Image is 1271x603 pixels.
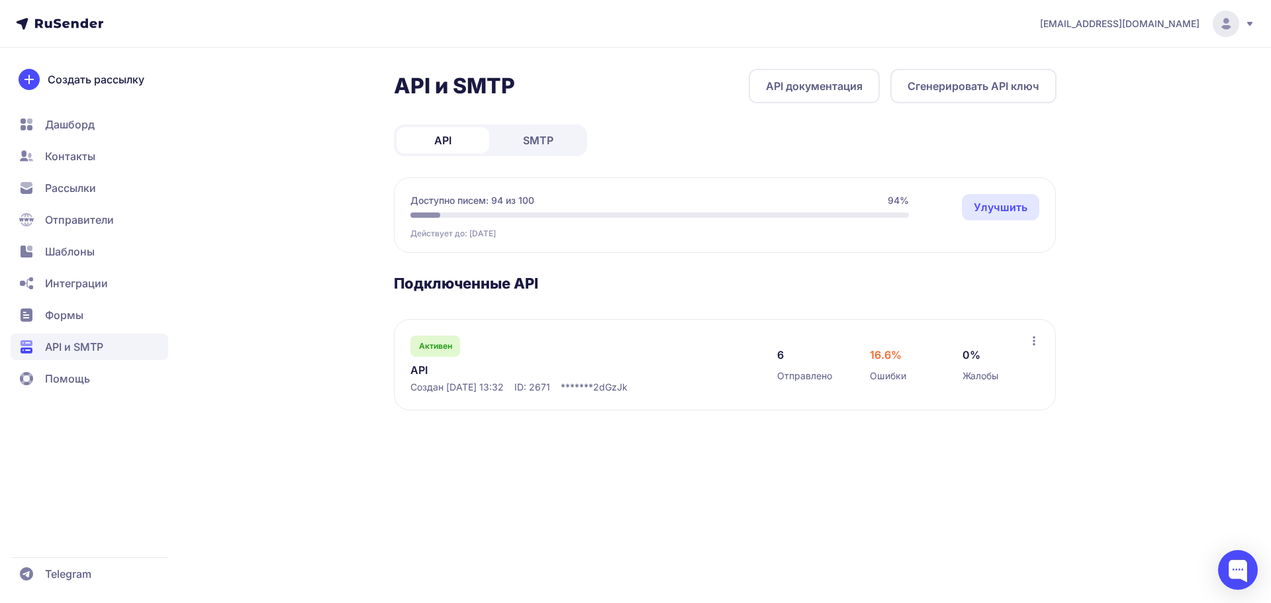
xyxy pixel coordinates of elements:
h3: Подключенные API [394,274,1057,293]
span: Формы [45,307,83,323]
span: Шаблоны [45,244,95,259]
span: Контакты [45,148,95,164]
span: Telegram [45,566,91,582]
span: 6 [777,347,784,363]
span: 16.6% [870,347,902,363]
span: Дашборд [45,116,95,132]
span: 0% [963,347,980,363]
a: API документация [749,69,880,103]
span: API [434,132,451,148]
a: API [397,127,489,154]
a: SMTP [492,127,585,154]
span: Активен [419,341,452,351]
span: ID: 2671 [514,381,550,394]
span: Создан [DATE] 13:32 [410,381,504,394]
span: Доступно писем: 94 из 100 [410,194,534,207]
span: Создать рассылку [48,71,144,87]
span: Рассылки [45,180,96,196]
span: [EMAIL_ADDRESS][DOMAIN_NAME] [1040,17,1200,30]
a: Улучшить [962,194,1039,220]
span: Отправлено [777,369,832,383]
span: API и SMTP [45,339,103,355]
button: Сгенерировать API ключ [890,69,1057,103]
span: Жалобы [963,369,998,383]
a: Telegram [11,561,168,587]
h2: API и SMTP [394,73,515,99]
span: 94% [888,194,909,207]
span: Действует до: [DATE] [410,228,496,239]
span: SMTP [523,132,553,148]
span: Интеграции [45,275,108,291]
a: API [410,362,682,378]
span: Помощь [45,371,90,387]
span: Ошибки [870,369,906,383]
span: Отправители [45,212,114,228]
span: 2dGzJk [593,381,628,394]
